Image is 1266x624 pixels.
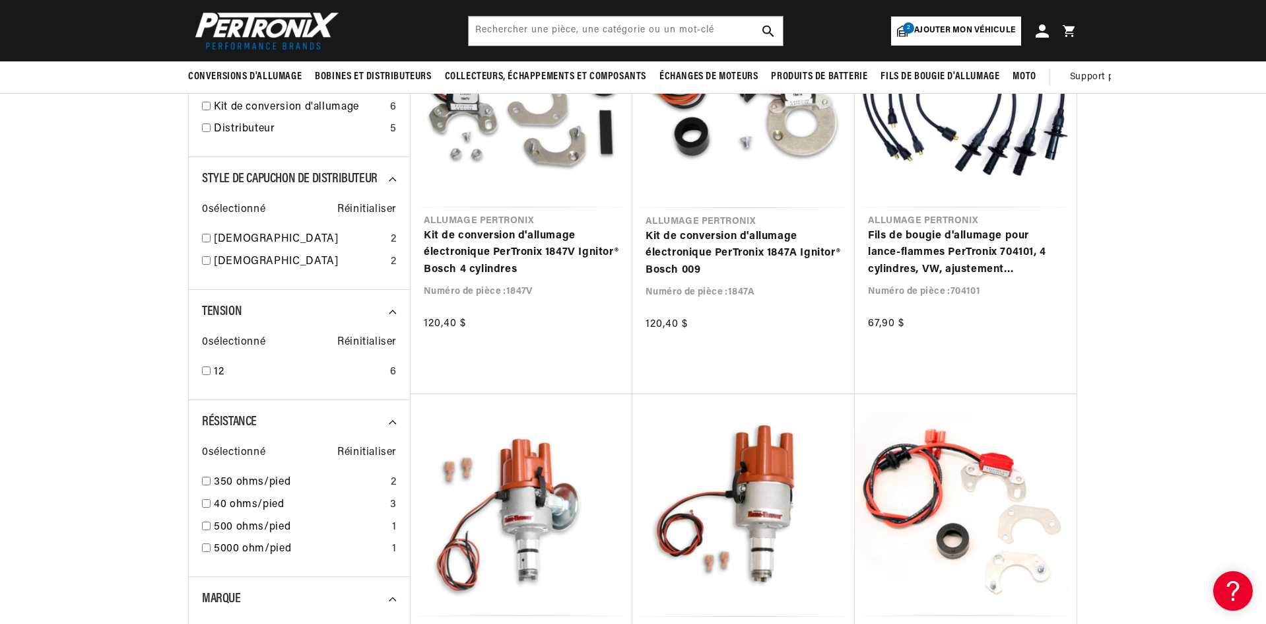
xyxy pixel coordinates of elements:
font: 2 [391,256,397,267]
font: sélectionné [209,447,266,458]
font: 2 [391,234,397,244]
font: Fils de bougie d'allumage [881,71,999,82]
font: Réinitialiser [337,337,397,347]
font: Produits de batterie [771,71,867,82]
font: [DEMOGRAPHIC_DATA] [214,256,339,267]
a: Kit de conversion d'allumage électronique PerTronix 1847A Ignitor® Bosch 009 [646,228,842,279]
img: Pertronix [188,8,340,53]
summary: Collecteurs, échappements et composants [438,61,653,92]
a: 2Ajouter mon véhicule [891,17,1021,46]
font: Marque [202,592,241,606]
summary: Conversions d'allumage [188,61,308,92]
font: 6 [390,366,397,377]
font: Kit de conversion d'allumage [214,102,359,112]
button: bouton de recherche [754,17,783,46]
font: Échanges de moteurs [659,71,758,82]
a: Fils de bougie d'allumage pour lance-flammes PerTronix 704101, 4 cylindres, VW, ajustement person... [868,228,1063,279]
font: 6 [390,102,397,112]
font: 12 [214,366,224,377]
font: 2 [391,477,397,487]
font: 0 [202,447,209,458]
font: 0 [202,204,209,215]
summary: Échanges de moteurs [653,61,764,92]
font: 500 ohms/pied [214,522,290,532]
font: 2 [907,24,911,30]
font: sélectionné [209,204,266,215]
font: 1 [392,543,397,554]
font: Réinitialiser [337,447,397,458]
font: Distributeur [214,123,275,134]
font: 0 [202,337,209,347]
font: sélectionné [209,337,266,347]
a: Kit de conversion d'allumage électronique PerTronix 1847V Ignitor® Bosch 4 cylindres [424,228,619,279]
font: Conversions d'allumage [188,71,302,82]
summary: Bobines et distributeurs [308,61,438,92]
font: Support produit [1070,72,1140,82]
font: Moto [1013,71,1036,82]
font: 3 [390,499,397,510]
font: 1 [392,522,397,532]
font: Collecteurs, échappements et composants [445,71,646,82]
font: Style de capuchon de distributeur [202,172,378,186]
summary: Produits de batterie [764,61,874,92]
font: Tension [202,305,242,318]
input: Rechercher une pièce, une catégorie ou un mot-clé [469,17,783,46]
font: Ajouter mon véhicule [914,26,1015,34]
summary: Fils de bougie d'allumage [874,61,1006,92]
font: Bobines et distributeurs [315,71,431,82]
summary: Support produit [1070,61,1147,93]
font: Résistance [202,415,257,429]
summary: Moto [1006,61,1042,92]
font: 5000 ohm/pied [214,543,291,554]
font: 5 [390,123,397,134]
font: Réinitialiser [337,204,397,215]
font: 350 ohms/pied [214,477,290,487]
font: 40 ohms/pied [214,499,284,510]
font: [DEMOGRAPHIC_DATA] [214,234,339,244]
